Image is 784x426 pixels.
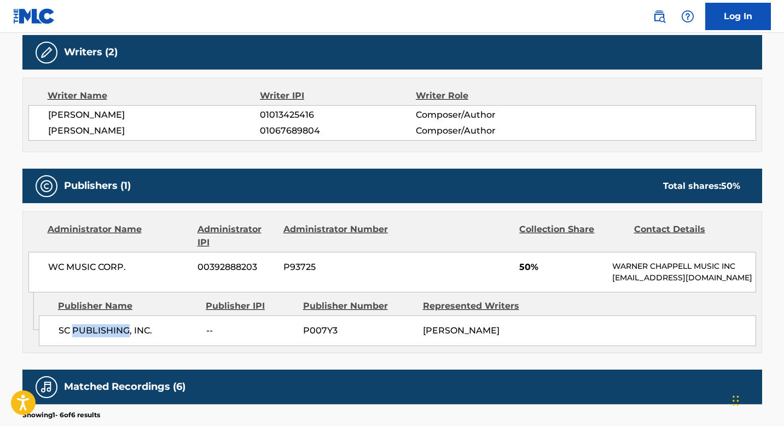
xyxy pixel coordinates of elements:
[260,108,415,122] span: 01013425416
[681,10,694,23] img: help
[416,108,557,122] span: Composer/Author
[64,46,118,59] h5: Writers (2)
[648,5,670,27] a: Public Search
[423,325,500,336] span: [PERSON_NAME]
[729,373,784,426] iframe: Chat Widget
[198,261,275,274] span: 00392888203
[48,89,260,102] div: Writer Name
[519,261,604,274] span: 50%
[663,180,740,193] div: Total shares:
[612,272,755,284] p: [EMAIL_ADDRESS][DOMAIN_NAME]
[705,3,771,30] a: Log In
[40,381,53,394] img: Matched Recordings
[260,89,416,102] div: Writer IPI
[48,124,260,137] span: [PERSON_NAME]
[64,180,131,192] h5: Publishers (1)
[283,261,390,274] span: P93725
[48,108,260,122] span: [PERSON_NAME]
[64,381,185,393] h5: Matched Recordings (6)
[40,180,53,193] img: Publishers
[677,5,699,27] div: Help
[48,223,189,249] div: Administrator Name
[22,410,100,420] p: Showing 1 - 6 of 6 results
[260,124,415,137] span: 01067689804
[48,261,190,274] span: WC MUSIC CORP.
[198,223,275,249] div: Administrator IPI
[733,384,739,417] div: Drag
[283,223,390,249] div: Administrator Number
[653,10,666,23] img: search
[13,8,55,24] img: MLC Logo
[634,223,740,249] div: Contact Details
[416,124,557,137] span: Composer/Author
[612,261,755,272] p: WARNER CHAPPELL MUSIC INC
[58,300,198,313] div: Publisher Name
[303,324,415,337] span: P007Y3
[721,181,740,191] span: 50 %
[303,300,415,313] div: Publisher Number
[40,46,53,59] img: Writers
[206,324,295,337] span: --
[59,324,198,337] span: SC PUBLISHING, INC.
[206,300,295,313] div: Publisher IPI
[519,223,625,249] div: Collection Share
[416,89,557,102] div: Writer Role
[423,300,535,313] div: Represented Writers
